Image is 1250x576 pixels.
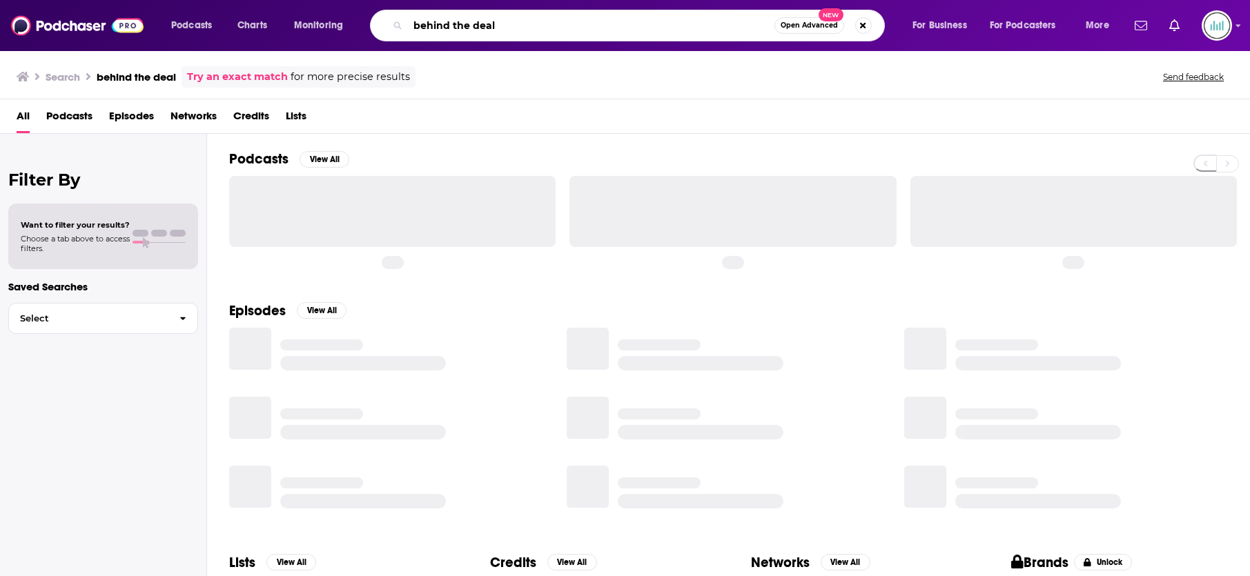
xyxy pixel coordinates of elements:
[229,554,316,571] a: ListsView All
[751,554,870,571] a: NetworksView All
[109,105,154,133] a: Episodes
[490,554,536,571] h2: Credits
[286,105,306,133] a: Lists
[170,105,217,133] a: Networks
[1076,14,1126,37] button: open menu
[383,10,898,41] div: Search podcasts, credits, & more...
[237,16,267,35] span: Charts
[751,554,810,571] h2: Networks
[21,234,130,253] span: Choose a tab above to access filters.
[781,22,838,29] span: Open Advanced
[229,150,349,168] a: PodcastsView All
[1202,10,1232,41] span: Logged in as podglomerate
[300,151,349,168] button: View All
[17,105,30,133] a: All
[233,105,269,133] a: Credits
[1011,554,1068,571] h2: Brands
[228,14,275,37] a: Charts
[1074,554,1133,570] button: Unlock
[819,8,843,21] span: New
[821,554,870,570] button: View All
[229,302,286,319] h2: Episodes
[990,16,1056,35] span: For Podcasters
[1129,14,1153,37] a: Show notifications dropdown
[284,14,361,37] button: open menu
[297,302,346,319] button: View All
[291,69,410,85] span: for more precise results
[1164,14,1185,37] a: Show notifications dropdown
[1202,10,1232,41] img: User Profile
[229,150,289,168] h2: Podcasts
[229,554,255,571] h2: Lists
[46,105,92,133] a: Podcasts
[8,170,198,190] h2: Filter By
[9,314,168,323] span: Select
[1159,71,1228,83] button: Send feedback
[21,220,130,230] span: Want to filter your results?
[11,12,144,39] img: Podchaser - Follow, Share and Rate Podcasts
[547,554,597,570] button: View All
[171,16,212,35] span: Podcasts
[1202,10,1232,41] button: Show profile menu
[46,70,80,83] h3: Search
[97,70,176,83] h3: behind the deal
[294,16,343,35] span: Monitoring
[912,16,967,35] span: For Business
[408,14,774,37] input: Search podcasts, credits, & more...
[1086,16,1109,35] span: More
[8,303,198,334] button: Select
[229,302,346,319] a: EpisodesView All
[981,14,1076,37] button: open menu
[903,14,984,37] button: open menu
[266,554,316,570] button: View All
[187,69,288,85] a: Try an exact match
[774,17,844,34] button: Open AdvancedNew
[162,14,230,37] button: open menu
[8,280,198,293] p: Saved Searches
[490,554,597,571] a: CreditsView All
